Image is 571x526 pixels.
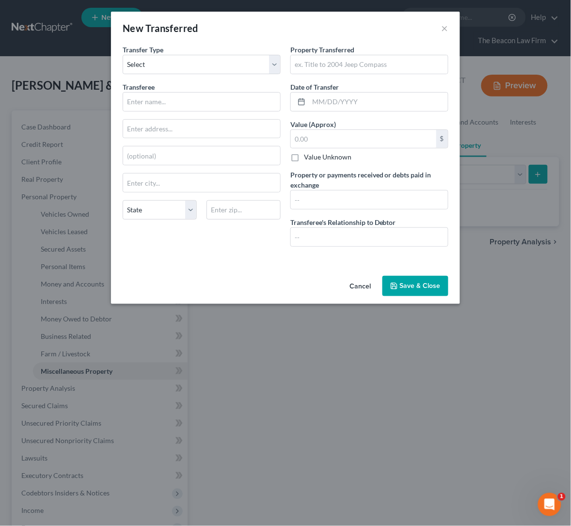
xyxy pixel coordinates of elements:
[290,170,448,190] label: Property or payments received or debts paid in exchange
[290,83,339,91] span: Date of Transfer
[123,93,280,111] input: Enter name...
[290,217,396,227] label: Transferee's Relationship to Debtor
[538,493,561,516] iframe: Intercom live chat
[291,191,448,209] input: --
[206,200,281,220] input: Enter zip...
[123,174,280,192] input: Enter city...
[291,130,436,148] input: 0.00
[123,146,280,165] input: (optional)
[123,21,198,35] div: New Transferred
[123,83,155,91] span: Transferee
[309,93,448,111] input: MM/DD/YYYY
[436,130,448,148] div: $
[558,493,566,501] span: 1
[442,22,448,34] button: ×
[291,228,448,246] input: --
[290,119,336,129] label: Value (Approx)
[291,55,448,74] input: ex. Title to 2004 Jeep Compass
[123,120,280,138] input: Enter address...
[304,152,351,162] label: Value Unknown
[123,46,163,54] span: Transfer Type
[290,46,354,54] span: Property Transferred
[382,276,448,296] button: Save & Close
[342,277,379,296] button: Cancel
